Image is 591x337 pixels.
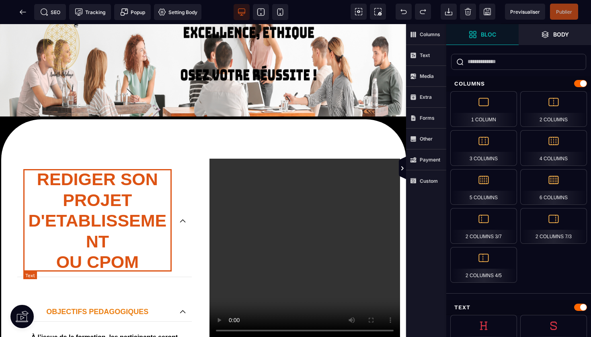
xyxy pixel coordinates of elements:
[420,31,440,37] strong: Columns
[23,145,172,249] p: REDIGER SON PROJET D'ETABLISSEMENT OU CPOM
[519,24,591,45] span: Open Layer Manager
[505,4,545,20] span: Preview
[450,91,517,127] div: 1 Column
[420,52,430,58] strong: Text
[420,115,435,121] strong: Forms
[446,24,519,45] span: Open Blocks
[510,9,540,15] span: Previsualiser
[120,8,145,16] span: Popup
[450,208,517,244] div: 2 Columns 3/7
[446,300,591,315] div: Text
[556,9,572,15] span: Publier
[23,282,172,293] p: OBJECTIFS PEDAGOGIQUES
[40,8,60,16] span: SEO
[446,76,591,91] div: Columns
[481,31,496,37] strong: Bloc
[420,94,432,100] strong: Extra
[75,8,105,16] span: Tracking
[520,208,587,244] div: 2 Columns 7/3
[450,130,517,166] div: 3 Columns
[520,91,587,127] div: 2 Columns
[450,169,517,205] div: 5 Columns
[450,247,517,283] div: 2 Columns 4/5
[520,130,587,166] div: 4 Columns
[420,157,440,163] strong: Payment
[420,73,434,79] strong: Media
[420,136,433,142] strong: Other
[351,4,367,20] span: View components
[420,178,438,184] strong: Custom
[520,169,587,205] div: 6 Columns
[370,4,386,20] span: Screenshot
[553,31,569,37] strong: Body
[158,8,197,16] span: Setting Body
